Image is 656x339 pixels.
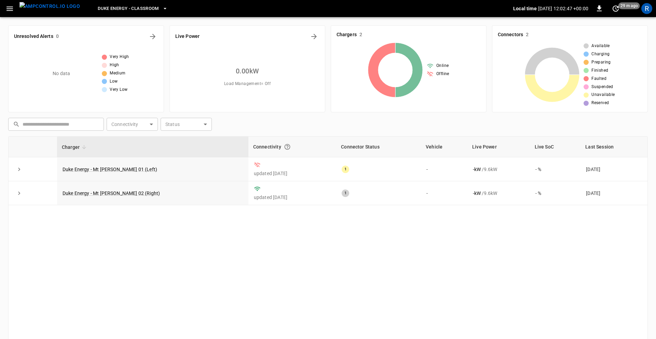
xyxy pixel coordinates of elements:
[538,5,588,12] p: [DATE] 12:02:47 +00:00
[342,189,349,197] div: 1
[591,84,613,90] span: Suspended
[473,166,481,173] p: - kW
[56,33,59,40] h6: 0
[498,31,523,39] h6: Connectors
[421,181,467,205] td: -
[580,157,647,181] td: [DATE]
[610,3,621,14] button: set refresh interval
[591,67,608,74] span: Finished
[618,2,640,9] span: 29 m ago
[421,157,467,181] td: -
[342,166,349,173] div: 1
[95,2,170,15] button: Duke Energy - Classroom
[591,75,606,82] span: Faulted
[14,164,24,174] button: expand row
[224,81,271,87] span: Load Management = Off
[580,137,647,157] th: Last Session
[359,31,362,39] h6: 2
[591,91,615,98] span: Unavailable
[236,66,259,76] h6: 0.00 kW
[473,166,524,173] div: / 9.6 kW
[337,31,357,39] h6: Chargers
[641,3,652,14] div: profile-icon
[14,188,24,198] button: expand row
[591,59,611,66] span: Preparing
[421,137,467,157] th: Vehicle
[530,157,581,181] td: - %
[110,54,129,60] span: Very High
[53,70,70,77] p: No data
[591,51,610,58] span: Charging
[530,181,581,205] td: - %
[110,70,125,77] span: Medium
[309,31,319,42] button: Energy Overview
[591,43,610,50] span: Available
[14,33,53,40] h6: Unresolved Alerts
[147,31,158,42] button: All Alerts
[253,141,331,153] div: Connectivity
[98,5,159,13] span: Duke Energy - Classroom
[591,100,609,107] span: Reserved
[473,190,481,197] p: - kW
[62,143,88,151] span: Charger
[63,190,160,196] a: Duke Energy - Mt [PERSON_NAME] 02 (Right)
[436,71,449,77] span: Offline
[254,170,331,177] p: updated [DATE]
[281,141,293,153] button: Connection between the charger and our software.
[110,62,119,69] span: High
[63,167,157,172] a: Duke Energy - Mt [PERSON_NAME] 01 (Left)
[110,86,127,93] span: Very Low
[254,194,331,201] p: updated [DATE]
[19,2,80,11] img: ampcontrol.io logo
[467,137,530,157] th: Live Power
[110,78,118,85] span: Low
[336,137,421,157] th: Connector Status
[175,33,200,40] h6: Live Power
[513,5,537,12] p: Local time
[436,62,449,69] span: Online
[530,137,581,157] th: Live SoC
[526,31,529,39] h6: 2
[473,190,524,197] div: / 9.6 kW
[580,181,647,205] td: [DATE]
